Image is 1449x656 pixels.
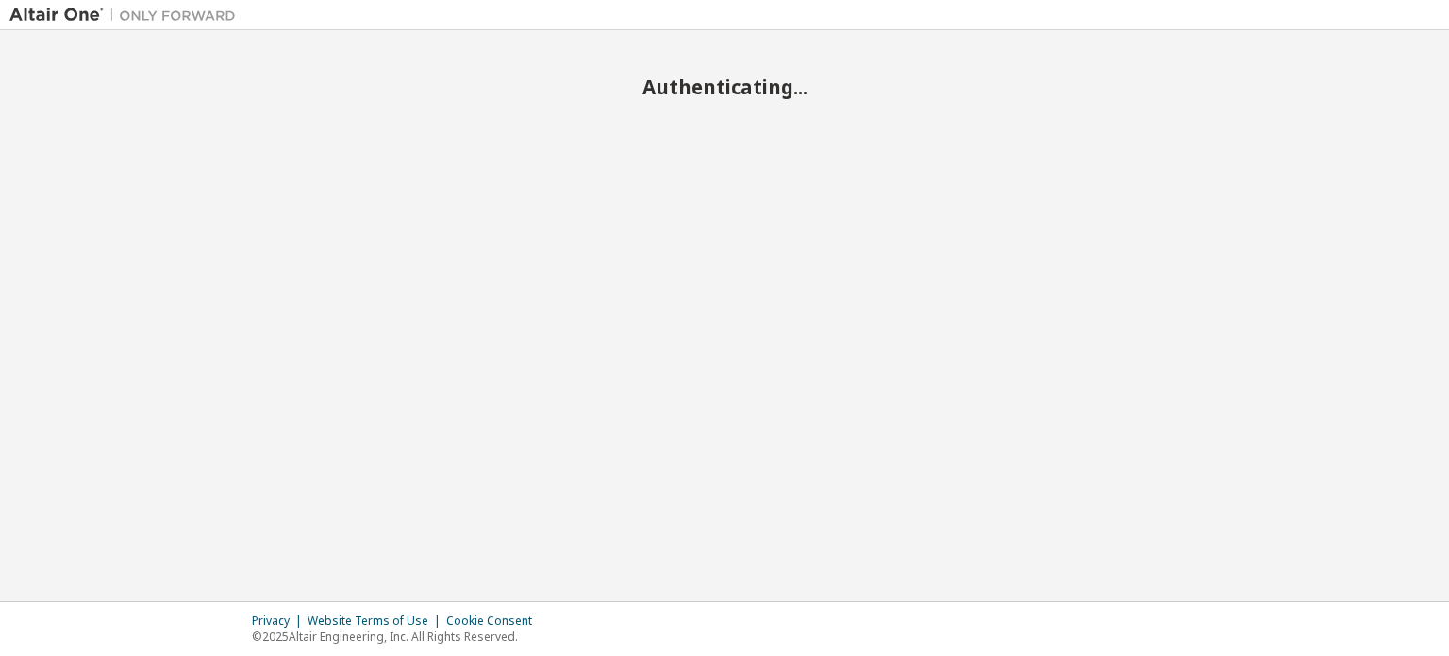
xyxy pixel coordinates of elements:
[9,75,1440,99] h2: Authenticating...
[9,6,245,25] img: Altair One
[252,614,308,629] div: Privacy
[308,614,446,629] div: Website Terms of Use
[446,614,543,629] div: Cookie Consent
[252,629,543,645] p: © 2025 Altair Engineering, Inc. All Rights Reserved.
